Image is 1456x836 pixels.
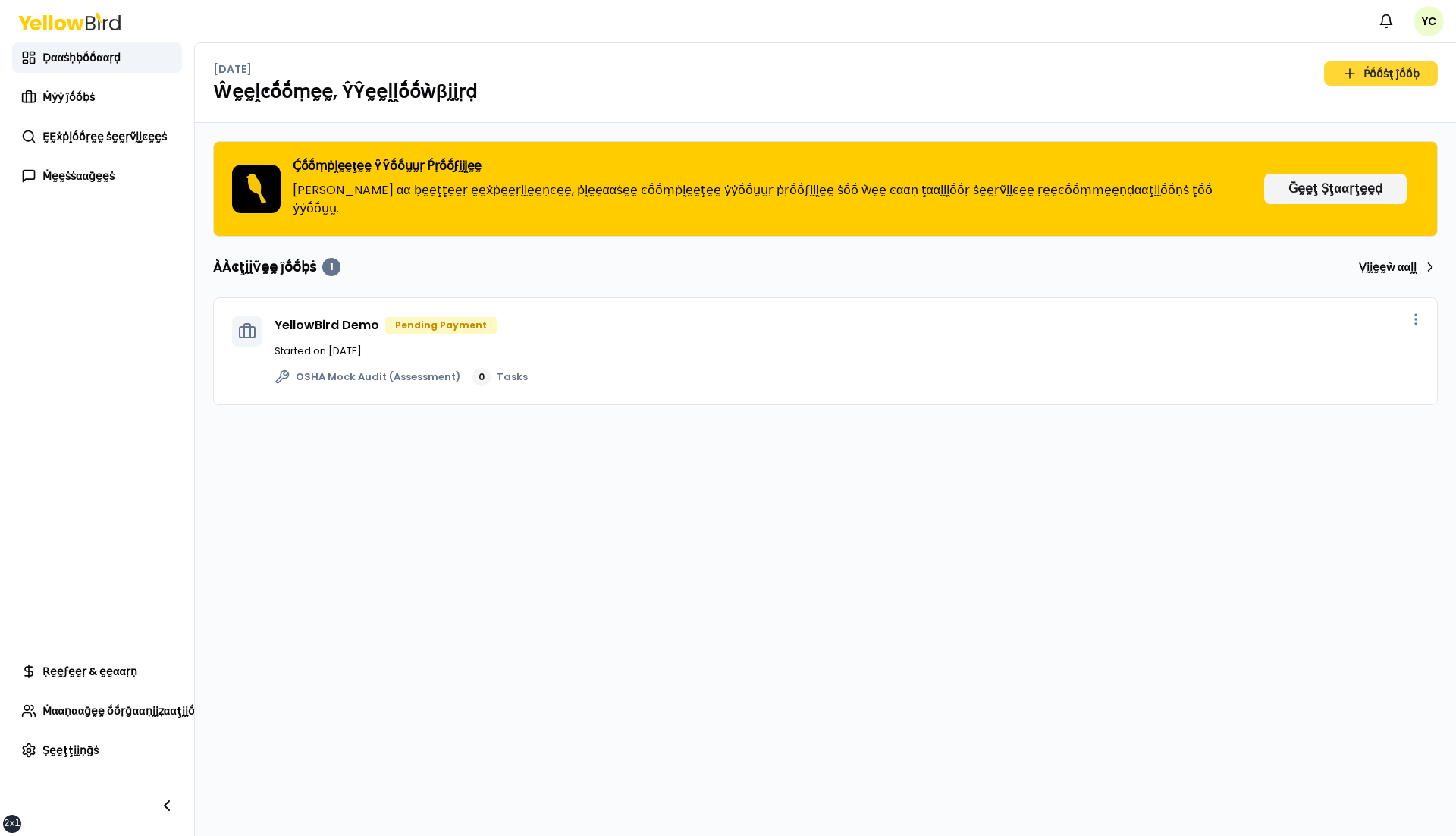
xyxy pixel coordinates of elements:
p: Started on [DATE] [275,344,1419,359]
p: [DATE] [213,61,252,77]
span: Ṣḛḛţţḭḭṇḡṡ [42,743,99,758]
a: Ṿḭḭḛḛẁ ααḽḽ [1353,255,1438,279]
span: Ḍααṡḥḅṓṓααṛḍ [42,50,121,65]
a: 0Tasks [472,368,528,386]
a: Ṁααṇααḡḛḛ ṓṓṛḡααṇḭḭẓααţḭḭṓṓṇ [12,696,182,726]
span: OSHA Mock Audit (Assessment) [296,369,460,385]
span: Ṁẏẏ ĵṓṓḅṡ [42,90,95,105]
div: 0 [472,368,491,386]
a: ḚḚẋṗḽṓṓṛḛḛ ṡḛḛṛṽḭḭͼḛḛṡ [12,121,182,152]
span: Ṛḛḛϝḛḛṛ & ḛḛααṛṇ [42,664,137,679]
div: 2xl [4,818,20,830]
a: Ḍααṡḥḅṓṓααṛḍ [12,42,182,73]
h1: Ŵḛḛḽͼṓṓṃḛḛ, ŶŶḛḛḽḽṓṓẁβḭḭṛḍ [213,80,1438,104]
a: Ṁḛḛṡṡααḡḛḛṡ [12,161,182,191]
div: Ḉṓṓṃṗḽḛḛţḛḛ ŶŶṓṓṵṵṛ Ṕṛṓṓϝḭḭḽḛḛ[PERSON_NAME] αα ḅḛḛţţḛḛṛ ḛḛẋṗḛḛṛḭḭḛḛṇͼḛḛ, ṗḽḛḛααṡḛḛ ͼṓṓṃṗḽḛḛţḛḛ ẏẏ... [213,141,1438,237]
div: 1 [322,258,340,276]
a: Ṁẏẏ ĵṓṓḅṡ [12,82,182,112]
h3: Ḉṓṓṃṗḽḛḛţḛḛ ŶŶṓṓṵṵṛ Ṕṛṓṓϝḭḭḽḛḛ [293,160,1252,172]
span: ḚḚẋṗḽṓṓṛḛḛ ṡḛḛṛṽḭḭͼḛḛṡ [42,129,167,144]
p: [PERSON_NAME] αα ḅḛḛţţḛḛṛ ḛḛẋṗḛḛṛḭḭḛḛṇͼḛḛ, ṗḽḛḛααṡḛḛ ͼṓṓṃṗḽḛḛţḛḛ ẏẏṓṓṵṵṛ ṗṛṓṓϝḭḭḽḛḛ ṡṓṓ ẁḛḛ ͼααṇ ... [293,181,1252,218]
span: YC [1414,6,1444,36]
span: Ṁααṇααḡḛḛ ṓṓṛḡααṇḭḭẓααţḭḭṓṓṇ [42,703,209,718]
h3: ÀÀͼţḭḭṽḛḛ ĵṓṓḅṡ [213,256,340,278]
a: Ṛḛḛϝḛḛṛ & ḛḛααṛṇ [12,656,182,687]
div: Pending Payment [385,317,497,334]
a: Ṕṓṓṡţ ĵṓṓḅ [1324,61,1438,86]
button: Ḡḛḛţ Ṣţααṛţḛḛḍ [1264,174,1407,204]
a: Ṣḛḛţţḭḭṇḡṡ [12,735,182,765]
span: Ṁḛḛṡṡααḡḛḛṡ [42,168,115,184]
a: YellowBird Demo [275,316,379,334]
